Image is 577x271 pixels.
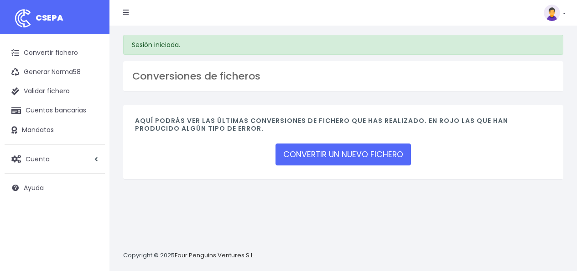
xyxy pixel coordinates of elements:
span: Cuenta [26,154,50,163]
a: Convertir fichero [5,43,105,63]
a: Cuenta [5,149,105,169]
img: profile [544,5,560,21]
a: Validar fichero [5,82,105,101]
div: Sesión iniciada. [123,35,563,55]
p: Copyright © 2025 . [123,251,256,260]
a: Cuentas bancarias [5,101,105,120]
a: Generar Norma58 [5,63,105,82]
a: Ayuda [5,178,105,197]
h3: Conversiones de ficheros [132,70,554,82]
a: CONVERTIR UN NUEVO FICHERO [276,143,411,165]
span: CSEPA [36,12,63,23]
h4: Aquí podrás ver las últimas conversiones de fichero que has realizado. En rojo las que han produc... [135,117,551,137]
span: Ayuda [24,183,44,192]
a: Four Penguins Ventures S.L. [175,251,255,260]
img: logo [11,7,34,30]
a: Mandatos [5,121,105,140]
